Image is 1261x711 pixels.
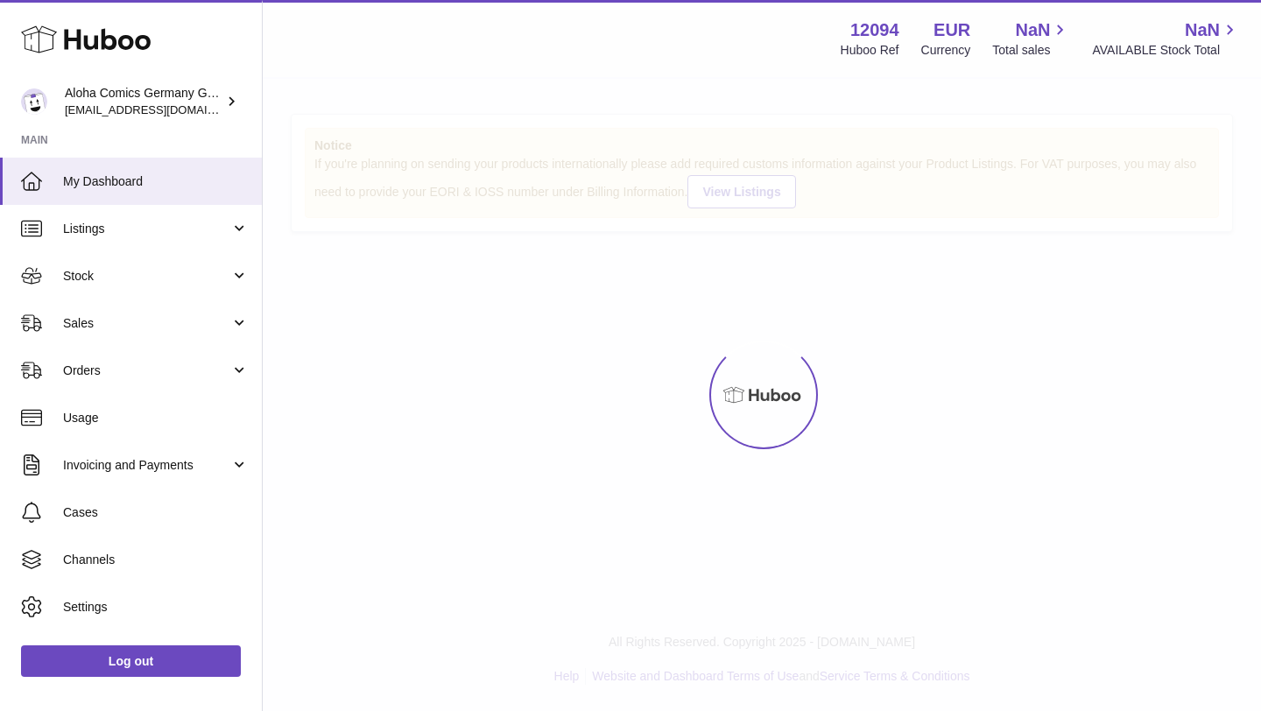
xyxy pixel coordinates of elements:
span: Cases [63,504,249,521]
a: NaN Total sales [992,18,1070,59]
span: Listings [63,221,230,237]
span: Total sales [992,42,1070,59]
span: [EMAIL_ADDRESS][DOMAIN_NAME] [65,102,257,116]
span: Channels [63,552,249,568]
strong: 12094 [850,18,899,42]
span: NaN [1015,18,1050,42]
span: Settings [63,599,249,616]
a: NaN AVAILABLE Stock Total [1092,18,1240,59]
span: My Dashboard [63,173,249,190]
img: comicsaloha@gmail.com [21,88,47,115]
span: Sales [63,315,230,332]
div: Huboo Ref [841,42,899,59]
div: Currency [921,42,971,59]
span: Usage [63,410,249,426]
span: Invoicing and Payments [63,457,230,474]
strong: EUR [933,18,970,42]
span: Orders [63,363,230,379]
span: NaN [1185,18,1220,42]
div: Aloha Comics Germany GmbH [65,85,222,118]
a: Log out [21,645,241,677]
span: Stock [63,268,230,285]
span: AVAILABLE Stock Total [1092,42,1240,59]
